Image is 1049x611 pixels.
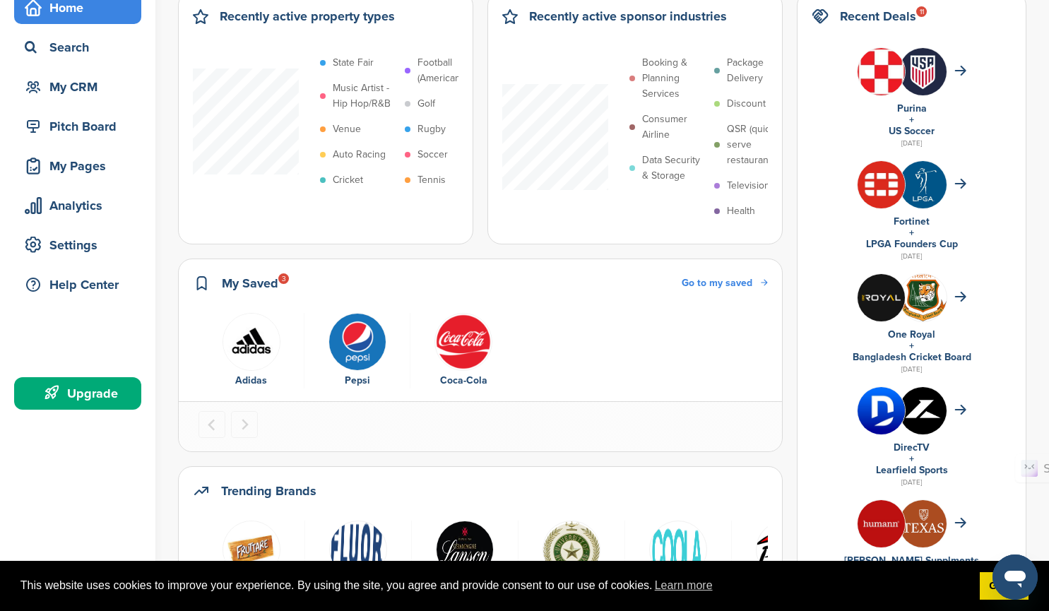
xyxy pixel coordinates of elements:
a: My Pages [14,150,141,182]
div: [DATE] [812,363,1012,376]
a: One Royal [888,328,935,340]
img: Data [329,521,387,579]
img: 1lv1zgax 400x400 [858,48,905,95]
a: Hwjxykur 400x400 Adidas [206,313,297,389]
img: Open uri20141112 50798 enk1ip [756,521,814,579]
a: + [909,114,914,126]
a: Learfield Sports [876,464,948,476]
img: Nxoc7o2q 400x400 [899,161,947,208]
div: 2 of 3 [304,313,410,389]
div: My CRM [21,74,141,100]
a: 451ddf96e958c635948cd88c29892565 Coca-Cola [417,313,509,389]
p: QSR (quick serve restaurant) [727,121,792,168]
iframe: Schaltfläche zum Öffnen des Messaging-Fensters [992,554,1038,600]
p: Consumer Airline [642,112,707,143]
img: Yitarkkj 400x400 [899,387,947,434]
div: Pitch Board [21,114,141,139]
a: Upgrade [14,377,141,410]
a: Pepsi logo Pepsi [312,313,403,389]
img: S8lgkjzz 400x400 [858,274,905,321]
div: Help Center [21,272,141,297]
p: Venue [333,121,361,137]
div: [DATE] [812,476,1012,489]
p: Booking & Planning Services [642,55,707,102]
img: whvs id 400x400 [899,48,947,95]
span: This website uses cookies to improve your experience. By using the site, you agree and provide co... [20,575,968,596]
img: Data [223,521,280,579]
h2: Recently active sponsor industries [529,6,727,26]
div: [DATE] [812,137,1012,150]
a: Fortinet [894,215,930,227]
a: University of north texas seal [526,521,617,577]
div: [DATE] [812,250,1012,263]
a: + [909,227,914,239]
p: Discount [727,96,766,112]
p: Music Artist - Hip Hop/R&B [333,81,398,112]
p: Rugby [417,121,446,137]
img: Data [436,521,494,579]
div: Pepsi [312,373,403,388]
p: Television [727,178,770,194]
a: Settings [14,229,141,261]
p: Package Delivery [727,55,792,86]
button: Next slide [231,411,258,438]
img: Hwjxykur 400x400 [223,313,280,371]
p: Football (American) [417,55,482,86]
a: DirecTV [894,441,930,453]
h2: Trending Brands [221,481,316,501]
div: 3 [278,273,289,284]
a: Open uri20141112 50798 enk1ip [739,521,831,577]
a: Bangladesh Cricket Board [853,351,971,363]
div: 1 of 3 [198,313,304,389]
div: Search [21,35,141,60]
img: Xl cslqk 400x400 [858,500,905,547]
button: Previous slide [198,411,225,438]
div: Adidas [206,373,297,388]
a: Analytics [14,189,141,222]
img: 451ddf96e958c635948cd88c29892565 [434,313,492,371]
a: Go to my saved [682,275,768,291]
a: Data [419,521,511,577]
div: Analytics [21,193,141,218]
p: State Fair [333,55,374,71]
a: learn more about cookies [653,575,715,596]
a: dismiss cookie message [980,572,1029,600]
img: Open uri20141112 64162 1947g57?1415806541 [899,274,947,321]
img: Pepsi logo [328,313,386,371]
p: Cricket [333,172,363,188]
p: Soccer [417,147,448,162]
a: Purina [897,102,927,114]
p: Data Security & Storage [642,153,707,184]
a: Search [14,31,141,64]
div: Coca-Cola [417,373,509,388]
a: US Soccer [889,125,935,137]
h2: Recent Deals [840,6,916,26]
a: LPGA Founders Cup [866,238,958,250]
a: + [909,453,914,465]
a: + [909,340,914,352]
img: Unnamed [899,500,947,547]
img: 0c2wmxyy 400x400 [858,387,905,434]
img: Logo 1 [649,521,707,579]
a: My CRM [14,71,141,103]
img: University of north texas seal [543,521,600,579]
div: Settings [21,232,141,258]
a: Logo 1 [632,521,724,577]
div: 11 [916,6,927,17]
p: Tennis [417,172,446,188]
h2: Recently active property types [220,6,395,26]
p: Golf [417,96,435,112]
a: Data [312,521,404,577]
p: Health [727,203,755,219]
p: Auto Racing [333,147,386,162]
img: Vigjnoap 400x400 [858,161,905,208]
a: Help Center [14,268,141,301]
h2: My Saved [222,273,278,293]
span: Go to my saved [682,277,752,289]
div: Upgrade [21,381,141,406]
div: My Pages [21,153,141,179]
a: Data [206,521,297,577]
a: Pitch Board [14,110,141,143]
div: 3 of 3 [410,313,516,389]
